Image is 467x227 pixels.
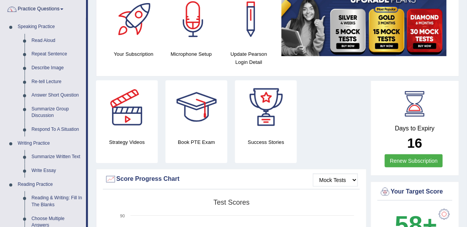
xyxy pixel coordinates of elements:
[120,214,125,218] text: 90
[105,174,358,185] div: Score Progress Chart
[28,75,86,89] a: Re-tell Lecture
[28,34,86,48] a: Read Aloud
[166,138,227,146] h4: Book PTE Exam
[109,50,159,58] h4: Your Subscription
[28,164,86,178] a: Write Essay
[14,20,86,34] a: Speaking Practice
[166,50,216,58] h4: Microphone Setup
[28,102,86,123] a: Summarize Group Discussion
[28,191,86,212] a: Reading & Writing: Fill In The Blanks
[28,61,86,75] a: Describe Image
[385,154,443,167] a: Renew Subscription
[214,199,250,206] tspan: Test scores
[379,186,451,198] div: Your Target Score
[28,47,86,61] a: Repeat Sentence
[14,137,86,150] a: Writing Practice
[235,138,297,146] h4: Success Stories
[379,125,451,132] h4: Days to Expiry
[224,50,274,66] h4: Update Pearson Login Detail
[28,88,86,102] a: Answer Short Question
[28,150,86,164] a: Summarize Written Text
[96,138,158,146] h4: Strategy Videos
[407,135,422,150] b: 16
[28,123,86,137] a: Respond To A Situation
[14,178,86,192] a: Reading Practice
